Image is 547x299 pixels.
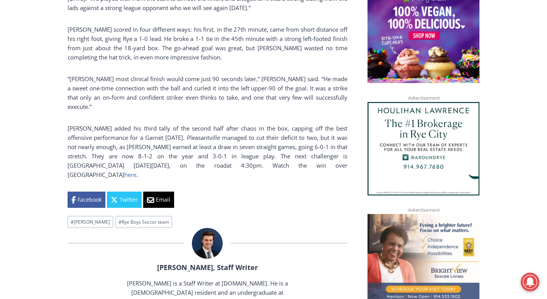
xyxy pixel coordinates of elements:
h4: [PERSON_NAME] Read Sanctuary Fall Fest: [DATE] [6,78,99,95]
p: [PERSON_NAME] scored in four different ways: his first, in the 27th minute, came from short dista... [68,25,347,62]
a: #Rye Boys Soccer team [115,216,172,228]
span: # [119,219,122,225]
span: # [71,219,74,225]
img: Charlie Morris headshot PROFESSIONAL HEADSHOT [192,228,223,259]
div: 5 [81,65,84,73]
div: unique DIY crafts [81,23,108,63]
a: Intern @ [DOMAIN_NAME] [186,75,374,96]
div: / [86,65,88,73]
img: Houlihan Lawrence The #1 Brokerage in Rye City [367,102,479,195]
div: 6 [90,65,93,73]
div: "At the 10am stand-up meeting, each intern gets a chance to take [PERSON_NAME] and the other inte... [195,0,365,75]
a: Facebook [68,192,105,208]
span: Intern @ [DOMAIN_NAME] [202,77,358,94]
span: Advertisement [400,94,447,102]
a: here [124,171,136,178]
p: [PERSON_NAME] added his third tally of the second half after chaos in the box, capping off the be... [68,124,347,179]
a: [PERSON_NAME], Staff Writer [157,263,258,272]
p: “[PERSON_NAME] most clinical finish would come just 90 seconds later,” [PERSON_NAME] said. “He ma... [68,74,347,111]
a: [PERSON_NAME] Read Sanctuary Fall Fest: [DATE] [0,77,112,96]
a: #[PERSON_NAME] [68,216,113,228]
a: Twitter [107,192,142,208]
a: Email [143,192,174,208]
span: Advertisement [400,206,447,214]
